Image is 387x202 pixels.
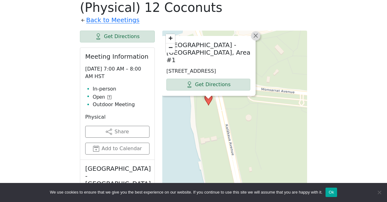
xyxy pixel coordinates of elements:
[251,31,260,41] a: Close popup
[252,32,259,39] span: ×
[376,189,382,195] span: No
[166,34,175,43] a: Zoom in
[169,43,173,51] span: −
[166,79,250,91] a: Get Directions
[166,43,175,53] a: Zoom out
[86,15,140,26] a: Back to Meetings
[85,126,149,138] button: Share
[85,165,149,195] h2: [GEOGRAPHIC_DATA] - [GEOGRAPHIC_DATA], Area #1
[80,31,155,42] a: Get Directions
[169,34,173,42] span: +
[166,67,250,75] p: [STREET_ADDRESS]
[93,85,149,93] li: In-person
[85,65,149,80] p: [DATE] 7:00 AM – 8:00 AM HST
[93,101,149,108] li: Outdoor Meeting
[85,143,149,155] button: Add to Calendar
[85,53,149,60] h2: Meeting Information
[166,41,250,64] h2: [GEOGRAPHIC_DATA] - [GEOGRAPHIC_DATA], Area #1
[85,113,149,121] p: Physical
[326,188,337,197] button: Ok
[93,93,105,101] span: Open
[50,189,322,195] span: We use cookies to ensure that we give you the best experience on our website. If you continue to ...
[93,93,111,101] button: Open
